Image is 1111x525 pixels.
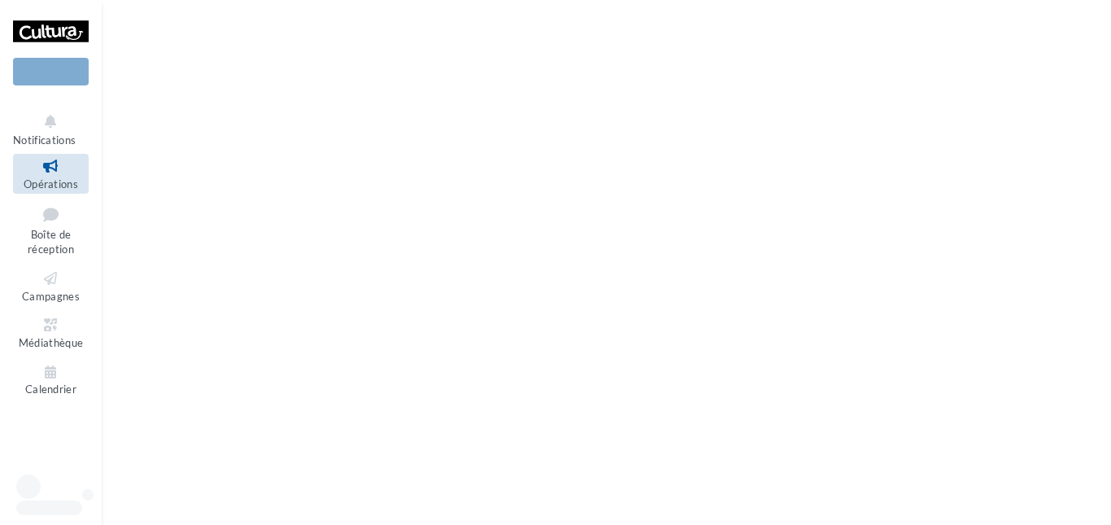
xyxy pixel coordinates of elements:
a: Boîte de réception [13,200,89,260]
span: Opérations [24,177,78,190]
div: Nouvelle campagne [13,58,89,85]
a: Calendrier [13,360,89,400]
span: Campagnes [22,290,80,303]
a: Médiathèque [13,313,89,352]
span: Médiathèque [19,336,84,349]
a: Campagnes [13,266,89,306]
span: Notifications [13,133,76,147]
span: Boîte de réception [28,228,74,256]
a: Opérations [13,154,89,194]
span: Calendrier [25,383,76,396]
